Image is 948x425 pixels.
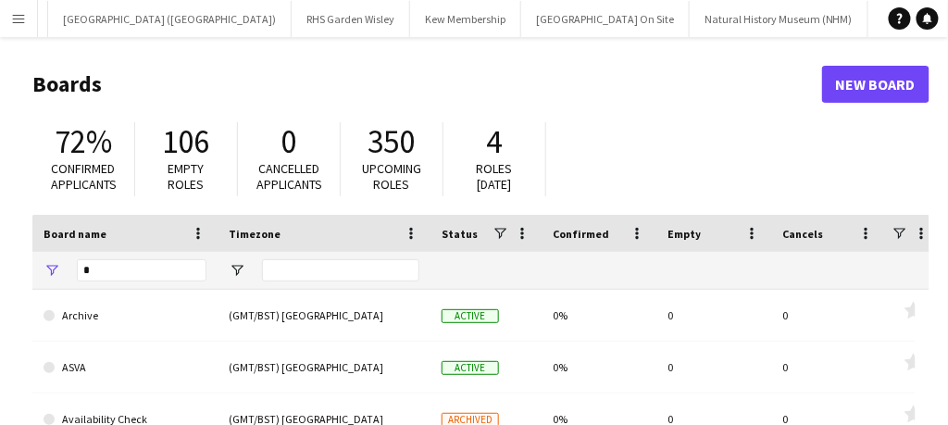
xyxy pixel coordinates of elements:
[77,259,206,281] input: Board name Filter Input
[477,160,513,193] span: Roles [DATE]
[667,227,701,241] span: Empty
[229,262,245,279] button: Open Filter Menu
[256,160,322,193] span: Cancelled applicants
[656,342,771,393] div: 0
[48,1,292,37] button: [GEOGRAPHIC_DATA] ([GEOGRAPHIC_DATA])
[55,121,112,162] span: 72%
[362,160,421,193] span: Upcoming roles
[44,290,206,342] a: Archive
[690,1,868,37] button: Natural History Museum (NHM)
[656,290,771,341] div: 0
[368,121,416,162] span: 350
[410,1,521,37] button: Kew Membership
[771,342,886,393] div: 0
[542,342,656,393] div: 0%
[542,290,656,341] div: 0%
[262,259,419,281] input: Timezone Filter Input
[442,309,499,323] span: Active
[32,70,822,98] h1: Boards
[771,290,886,341] div: 0
[281,121,297,162] span: 0
[521,1,690,37] button: [GEOGRAPHIC_DATA] On Site
[44,262,60,279] button: Open Filter Menu
[44,342,206,394] a: ASVA
[782,227,823,241] span: Cancels
[442,361,499,375] span: Active
[168,160,205,193] span: Empty roles
[163,121,210,162] span: 106
[292,1,410,37] button: RHS Garden Wisley
[218,342,430,393] div: (GMT/BST) [GEOGRAPHIC_DATA]
[229,227,281,241] span: Timezone
[487,121,503,162] span: 4
[44,227,106,241] span: Board name
[553,227,609,241] span: Confirmed
[51,160,117,193] span: Confirmed applicants
[442,227,478,241] span: Status
[822,66,929,103] a: New Board
[218,290,430,341] div: (GMT/BST) [GEOGRAPHIC_DATA]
